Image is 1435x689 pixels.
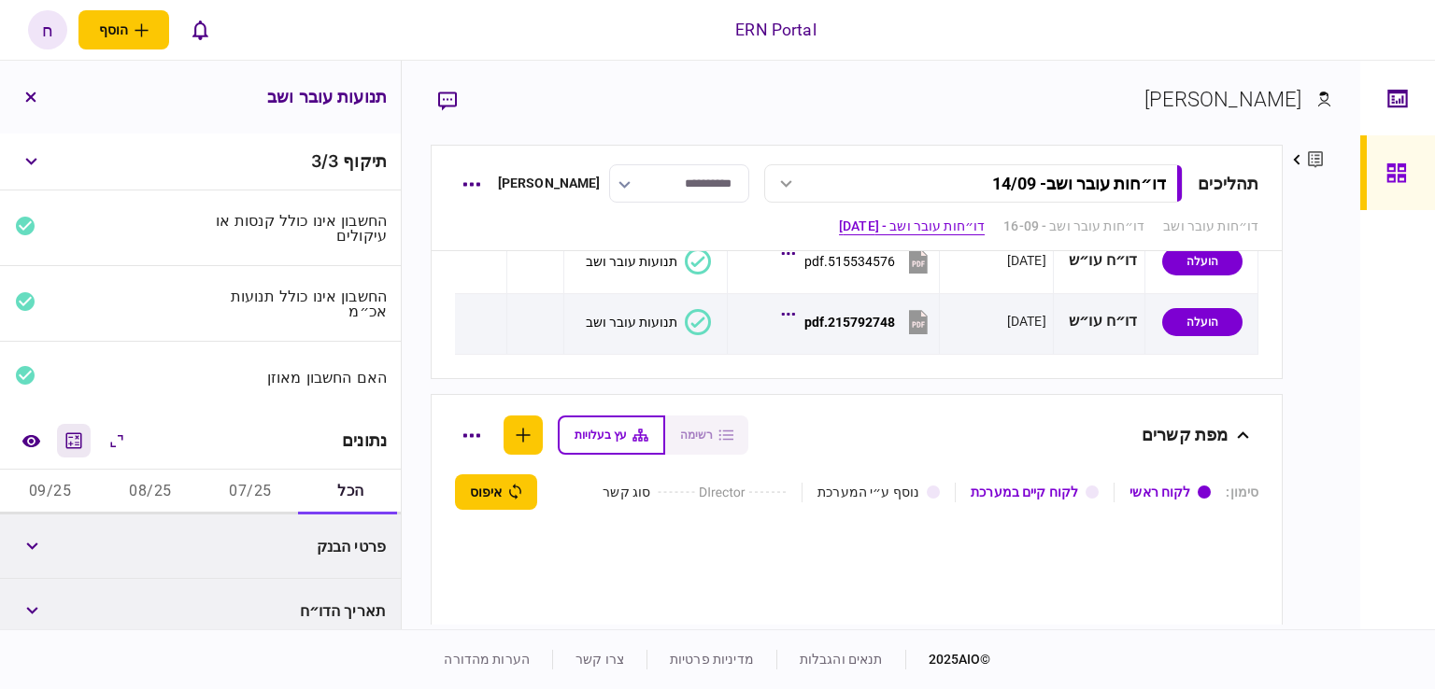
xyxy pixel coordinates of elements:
div: [DATE] [1007,312,1046,330]
div: תנועות עובר ושב [586,254,677,269]
button: פתח רשימת התראות [180,10,220,49]
button: הכל [301,470,401,514]
a: הערות מהדורה [444,652,530,667]
button: ח [28,10,67,49]
div: האם החשבון מאוזן [208,370,388,385]
button: 515534576.pdf [786,240,932,282]
span: רשימה [680,429,713,442]
button: איפוס [455,474,537,510]
div: דו״חות עובר ושב - 14/09 [992,174,1166,193]
div: [PERSON_NAME] [1144,84,1302,115]
span: 3 / 3 [311,151,338,171]
button: עץ בעלויות [558,415,665,455]
div: החשבון אינו כולל קנסות או עיקולים [208,213,388,243]
div: © 2025 AIO [905,650,991,669]
div: נוסף ע״י המערכת [817,483,919,502]
a: תנאים והגבלות [800,652,883,667]
div: 215792748.pdf [804,315,895,330]
button: תנועות עובר ושב [586,248,711,274]
a: דו״חות עובר ושב - [DATE] [839,217,985,236]
div: סימון : [1226,483,1258,502]
span: עץ בעלויות [575,429,627,442]
span: תיקוף [343,151,387,171]
div: [DATE] [1007,251,1046,270]
div: ERN Portal [735,18,816,42]
div: פרטי הבנק [208,539,387,554]
a: דו״חות עובר ושב - 16-09 [1003,217,1144,236]
a: דו״חות עובר ושב [1163,217,1258,236]
div: לקוח קיים במערכת [971,483,1078,502]
button: תנועות עובר ושב [586,309,711,335]
div: דו״ח עו״ש [1060,240,1138,282]
button: רשימה [665,415,748,455]
div: דו״ח עו״ש [1060,301,1138,343]
button: הרחב\כווץ הכל [100,424,134,457]
div: תהליכים [1198,171,1258,196]
div: סוג קשר [603,483,650,502]
div: [PERSON_NAME] [498,174,601,193]
a: השוואה למסמך [14,424,48,457]
button: מחשבון [57,424,91,457]
a: צרו קשר [575,652,624,667]
div: החשבון אינו כולל תנועות אכ״מ [208,288,388,318]
div: הועלה [1162,308,1243,336]
div: לקוח ראשי [1130,483,1190,502]
button: פתח תפריט להוספת לקוח [78,10,169,49]
div: מפת קשרים [1142,415,1228,455]
div: תנועות עובר ושב [586,315,677,330]
div: הועלה [1162,247,1243,275]
button: 07/25 [201,470,301,514]
div: נתונים [342,431,387,450]
button: 08/25 [100,470,200,514]
button: דו״חות עובר ושב- 14/09 [764,164,1183,203]
h3: תנועות עובר ושב [267,89,387,105]
a: מדיניות פרטיות [670,652,754,667]
div: 515534576.pdf [804,254,895,269]
button: 215792748.pdf [786,301,932,343]
div: תאריך הדו״ח [208,603,387,618]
